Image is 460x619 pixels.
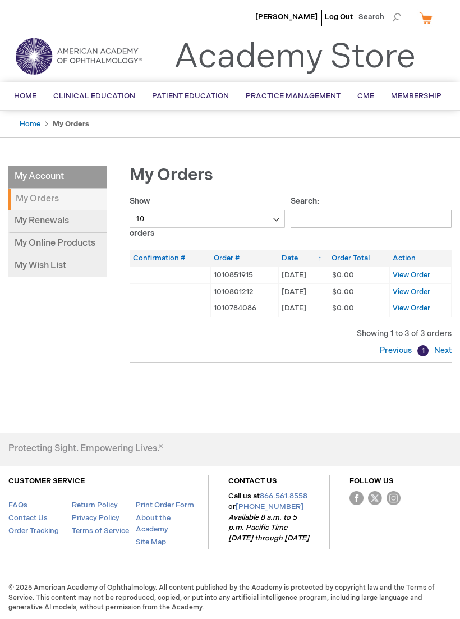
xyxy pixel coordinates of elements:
a: Order Tracking [8,526,59,535]
a: Previous [380,346,415,355]
th: Order Total: activate to sort column ascending [329,250,390,267]
a: CONTACT US [228,476,277,485]
p: Call us at or [228,491,310,543]
a: About the Academy [136,513,171,534]
a: View Order [393,270,430,279]
td: 1010801212 [211,283,279,300]
a: Next [431,346,452,355]
a: My Wish List [8,255,107,277]
a: Site Map [136,538,166,547]
span: CME [357,91,374,100]
a: 866.561.8558 [260,492,307,501]
a: My Renewals [8,210,107,233]
td: [DATE] [279,300,329,317]
h4: Protecting Sight. Empowering Lives.® [8,444,163,454]
a: [PHONE_NUMBER] [236,502,303,511]
a: FOLLOW US [349,476,394,485]
a: Home [20,120,40,129]
label: Search: [291,196,452,223]
label: Show orders [130,196,285,238]
span: $0.00 [332,270,354,279]
a: Terms of Service [72,526,129,535]
a: CUSTOMER SERVICE [8,476,85,485]
em: Available 8 a.m. to 5 p.m. Pacific Time [DATE] through [DATE] [228,513,309,543]
span: Membership [391,91,441,100]
select: Showorders [130,210,285,228]
span: My Orders [130,165,213,185]
span: Home [14,91,36,100]
img: instagram [387,491,401,505]
td: [DATE] [279,283,329,300]
input: Search: [291,210,452,228]
td: [DATE] [279,267,329,283]
a: Privacy Policy [72,513,119,522]
img: Twitter [368,491,382,505]
a: Log Out [325,12,353,21]
div: Showing 1 to 3 of 3 orders [130,328,452,340]
a: My Online Products [8,233,107,255]
strong: My Orders [53,120,89,129]
a: Print Order Form [136,501,194,510]
a: Return Policy [72,501,118,510]
th: Action: activate to sort column ascending [390,250,452,267]
a: View Order [393,287,430,296]
th: Order #: activate to sort column ascending [211,250,279,267]
td: 1010851915 [211,267,279,283]
strong: My Orders [8,189,107,210]
a: FAQs [8,501,27,510]
a: 1 [417,345,429,356]
span: Search [358,6,401,28]
a: [PERSON_NAME] [255,12,318,21]
th: Confirmation #: activate to sort column ascending [130,250,211,267]
th: Date: activate to sort column ascending [279,250,329,267]
a: View Order [393,304,430,313]
a: Academy Store [174,37,416,77]
a: Contact Us [8,513,48,522]
img: Facebook [349,491,364,505]
span: $0.00 [332,287,354,296]
td: 1010784086 [211,300,279,317]
span: $0.00 [332,304,354,313]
